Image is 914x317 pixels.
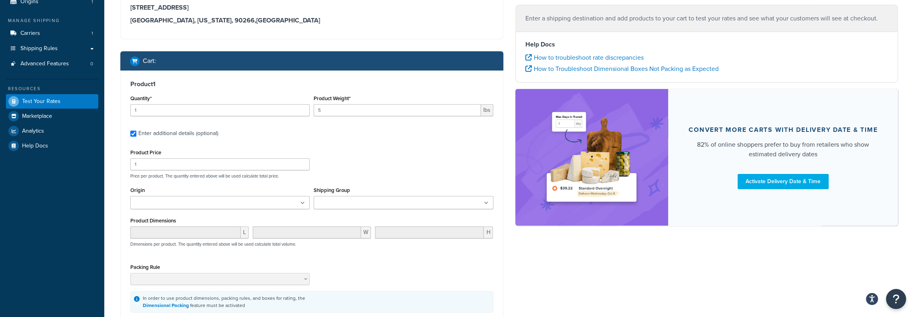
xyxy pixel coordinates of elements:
[20,61,69,67] span: Advanced Features
[314,187,350,193] label: Shipping Group
[6,26,98,41] li: Carriers
[241,226,249,238] span: L
[130,4,493,12] h3: [STREET_ADDRESS]
[6,94,98,109] a: Test Your Rates
[6,109,98,123] a: Marketplace
[20,30,40,37] span: Carriers
[361,226,371,238] span: W
[314,95,351,101] label: Product Weight*
[130,16,493,24] h3: [GEOGRAPHIC_DATA], [US_STATE], 90266 , [GEOGRAPHIC_DATA]
[525,40,888,49] h4: Help Docs
[130,264,160,270] label: Packing Rule
[143,57,156,65] h2: Cart :
[6,57,98,71] li: Advanced Features
[128,173,495,179] p: Price per product. The quantity entered above will be used calculate total price.
[22,143,48,149] span: Help Docs
[6,17,98,24] div: Manage Shipping
[91,30,93,37] span: 1
[525,53,644,62] a: How to troubleshoot rate discrepancies
[687,140,879,159] div: 82% of online shoppers prefer to buy from retailers who show estimated delivery dates
[20,45,58,52] span: Shipping Rules
[130,80,493,88] h3: Product 1
[6,26,98,41] a: Carriers1
[6,85,98,92] div: Resources
[738,174,829,189] a: Activate Delivery Date & Time
[689,126,878,134] div: Convert more carts with delivery date & time
[22,128,44,135] span: Analytics
[525,64,719,73] a: How to Troubleshoot Dimensional Boxes Not Packing as Expected
[525,13,888,24] p: Enter a shipping destination and add products to your cart to test your rates and see what your c...
[22,98,61,105] span: Test Your Rates
[6,139,98,153] a: Help Docs
[130,104,310,116] input: 0.0
[130,187,145,193] label: Origin
[6,124,98,138] a: Analytics
[6,41,98,56] a: Shipping Rules
[130,149,161,155] label: Product Price
[143,295,305,309] div: In order to use product dimensions, packing rules, and boxes for rating, the feature must be acti...
[90,61,93,67] span: 0
[130,131,136,137] input: Enter additional details (optional)
[314,104,480,116] input: 0.00
[886,289,906,309] button: Open Resource Center
[541,101,642,214] img: feature-image-ddt-36eae7f7280da8017bfb280eaccd9c446f90b1fe08728e4019434db127062ab4.png
[6,57,98,71] a: Advanced Features0
[138,128,218,139] div: Enter additional details (optional)
[481,104,493,116] span: lbs
[484,226,493,238] span: H
[22,113,52,120] span: Marketplace
[143,302,189,309] a: Dimensional Packing
[130,95,152,101] label: Quantity*
[128,241,296,247] p: Dimensions per product. The quantity entered above will be used calculate total volume.
[130,218,176,224] label: Product Dimensions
